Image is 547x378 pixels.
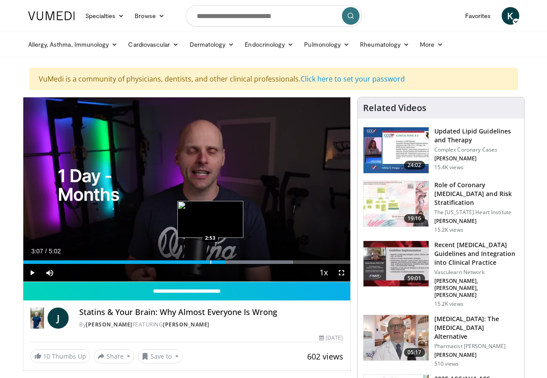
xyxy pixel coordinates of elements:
a: J [48,308,69,329]
button: Fullscreen [333,264,350,282]
a: Pulmonology [299,36,355,53]
img: 1efa8c99-7b8a-4ab5-a569-1c219ae7bd2c.150x105_q85_crop-smart_upscale.jpg [363,181,429,227]
img: VuMedi Logo [28,11,75,20]
a: 10 Thumbs Up [30,349,90,363]
h3: Updated Lipid Guidelines and Therapy [434,127,519,145]
p: Pharmacist [PERSON_NAME] [434,343,519,350]
a: [PERSON_NAME] [86,321,132,328]
a: 59:01 Recent [MEDICAL_DATA] Guidelines and Integration into Clinical Practice Vasculearn Network ... [363,241,519,308]
a: Dermatology [184,36,240,53]
p: [PERSON_NAME], [PERSON_NAME], [PERSON_NAME] [434,278,519,299]
span: 10 [43,352,50,360]
input: Search topics, interventions [186,5,362,26]
p: 15.2K views [434,300,463,308]
h3: Role of Coronary [MEDICAL_DATA] and Risk Stratification [434,181,519,207]
a: Specialties [80,7,130,25]
h3: [MEDICAL_DATA]: The [MEDICAL_DATA] Alternative [434,315,519,341]
h4: Statins & Your Brain: Why Almost Everyone Is Wrong [79,308,343,317]
a: 24:02 Updated Lipid Guidelines and Therapy Complex Coronary Cases [PERSON_NAME] 15.4K views [363,127,519,174]
img: image.jpeg [177,201,243,238]
a: Rheumatology [355,36,415,53]
p: [PERSON_NAME] [434,352,519,359]
button: Save to [138,349,183,363]
a: More [415,36,448,53]
span: 5:02 [49,248,61,255]
p: Vasculearn Network [434,269,519,276]
a: [PERSON_NAME] [163,321,209,328]
a: Allergy, Asthma, Immunology [23,36,123,53]
span: 05:17 [404,348,425,357]
p: 510 views [434,360,459,367]
div: By FEATURING [79,321,343,329]
p: [PERSON_NAME] [434,155,519,162]
a: Endocrinology [239,36,299,53]
video-js: Video Player [23,97,350,282]
span: 19:16 [404,214,425,223]
a: 05:17 [MEDICAL_DATA]: The [MEDICAL_DATA] Alternative Pharmacist [PERSON_NAME] [PERSON_NAME] 510 v... [363,315,519,367]
div: VuMedi is a community of physicians, dentists, and other clinical professionals. [29,68,518,90]
img: 87825f19-cf4c-4b91-bba1-ce218758c6bb.150x105_q85_crop-smart_upscale.jpg [363,241,429,287]
span: 59:01 [404,274,425,283]
a: K [502,7,519,25]
a: Browse [129,7,170,25]
p: The [US_STATE] Heart Institute [434,209,519,216]
span: 602 views [307,351,343,362]
span: 3:07 [31,248,43,255]
span: 24:02 [404,161,425,170]
img: Dr. Jordan Rennicke [30,308,44,329]
img: ce9609b9-a9bf-4b08-84dd-8eeb8ab29fc6.150x105_q85_crop-smart_upscale.jpg [363,315,429,361]
h4: Related Videos [363,103,426,113]
a: 19:16 Role of Coronary [MEDICAL_DATA] and Risk Stratification The [US_STATE] Heart Institute [PER... [363,181,519,233]
button: Mute [41,264,59,282]
img: 77f671eb-9394-4acc-bc78-a9f077f94e00.150x105_q85_crop-smart_upscale.jpg [363,127,429,173]
p: Complex Coronary Cases [434,146,519,153]
div: Progress Bar [23,260,350,264]
button: Share [94,349,135,363]
p: [PERSON_NAME] [434,218,519,225]
h3: Recent [MEDICAL_DATA] Guidelines and Integration into Clinical Practice [434,241,519,267]
a: Cardiovascular [123,36,184,53]
p: 15.4K views [434,164,463,171]
div: [DATE] [319,334,343,342]
a: Favorites [460,7,496,25]
button: Play [23,264,41,282]
a: Click here to set your password [301,74,405,84]
span: / [45,248,47,255]
p: 15.2K views [434,226,463,233]
button: Playback Rate [315,264,333,282]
